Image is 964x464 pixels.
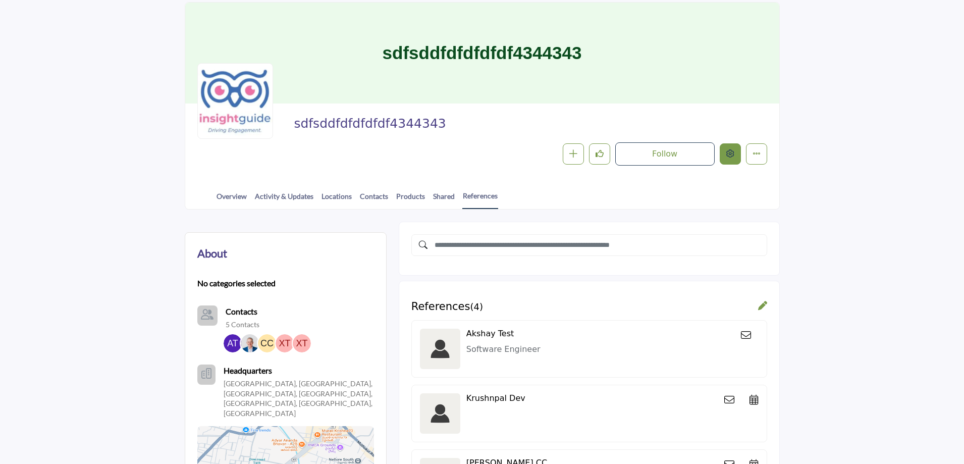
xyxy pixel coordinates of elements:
img: xyz t. [293,334,311,352]
button: Headquarter icon [197,365,216,385]
span: ( ) [470,301,483,312]
a: Contacts [359,191,389,209]
img: Akshay T. [224,334,242,352]
button: Like [589,143,610,165]
a: Contacts [226,305,257,318]
h1: sdfsddfdfdfdfdf4344343 [383,3,582,104]
a: Activity & Updates [254,191,314,209]
a: 5 Contacts [226,320,259,330]
p: [GEOGRAPHIC_DATA], [GEOGRAPHIC_DATA], [GEOGRAPHIC_DATA], [GEOGRAPHIC_DATA], [GEOGRAPHIC_DATA], [G... [224,379,374,418]
a: References [462,190,498,209]
button: More details [746,143,767,165]
a: Link of redirect to contact page [197,305,218,326]
img: Chintan P. [276,334,294,352]
p: Software Engineer [466,343,759,355]
span: sdfsddfdfdfdfdf4344343 [294,116,521,132]
img: image [420,393,460,434]
h4: Krushnpal Dev [466,393,525,403]
a: Overview [216,191,247,209]
img: Andy S S. [241,334,259,352]
b: No categories selected [197,277,276,289]
h4: Akshay Test [466,329,514,338]
a: Locations [321,191,352,209]
h2: About [197,245,227,262]
button: Edit company [720,143,741,165]
span: 4 [473,301,479,312]
b: Headquarters [224,365,272,377]
a: Shared [433,191,455,209]
img: Chintan C. [258,334,276,352]
button: Follow [615,142,715,166]
a: Products [396,191,425,209]
img: image [420,329,460,369]
button: Contact-Employee Icon [197,305,218,326]
h3: References [411,300,483,313]
b: Contacts [226,306,257,316]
